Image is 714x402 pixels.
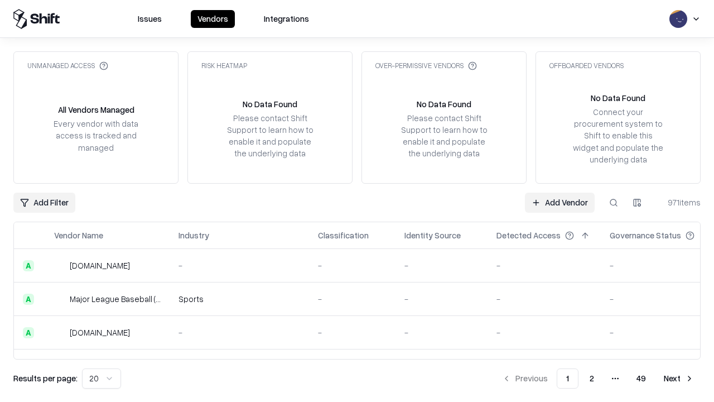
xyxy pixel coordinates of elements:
div: [DOMAIN_NAME] [70,260,130,271]
div: Unmanaged Access [27,61,108,70]
div: All Vendors Managed [58,104,134,116]
div: - [610,293,712,305]
div: - [496,260,592,271]
button: Next [657,368,701,389]
div: No Data Found [417,98,471,110]
nav: pagination [495,368,701,389]
div: - [318,260,387,271]
div: Please contact Shift Support to learn how to enable it and populate the underlying data [224,112,316,160]
div: Identity Source [404,229,461,241]
div: Sports [178,293,300,305]
button: 2 [581,368,603,389]
div: Every vendor with data access is tracked and managed [50,118,142,153]
div: 971 items [656,197,701,208]
div: A [23,327,34,338]
div: [DOMAIN_NAME] [70,327,130,338]
div: Industry [178,229,209,241]
div: Detected Access [496,229,561,241]
div: - [496,293,592,305]
div: - [318,293,387,305]
div: A [23,260,34,271]
div: No Data Found [591,92,645,104]
div: Major League Baseball (MLB) [70,293,161,305]
button: Integrations [257,10,316,28]
img: pathfactory.com [54,260,65,271]
button: 49 [628,368,655,389]
button: Add Filter [13,193,75,213]
div: Risk Heatmap [201,61,247,70]
div: - [404,260,479,271]
div: No Data Found [243,98,297,110]
div: - [610,260,712,271]
div: Please contact Shift Support to learn how to enable it and populate the underlying data [398,112,490,160]
div: - [404,327,479,338]
div: - [404,293,479,305]
img: Major League Baseball (MLB) [54,294,65,305]
p: Results per page: [13,372,78,384]
div: - [178,260,300,271]
button: Issues [131,10,168,28]
div: Over-Permissive Vendors [375,61,477,70]
div: - [318,327,387,338]
button: 1 [557,368,578,389]
div: Offboarded Vendors [549,61,624,70]
a: Add Vendor [525,193,595,213]
div: - [496,327,592,338]
div: Connect your procurement system to Shift to enable this widget and populate the underlying data [572,106,664,165]
div: Vendor Name [54,229,103,241]
button: Vendors [191,10,235,28]
div: A [23,294,34,305]
div: Classification [318,229,369,241]
div: - [610,327,712,338]
div: Governance Status [610,229,681,241]
img: wixanswers.com [54,327,65,338]
div: - [178,327,300,338]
